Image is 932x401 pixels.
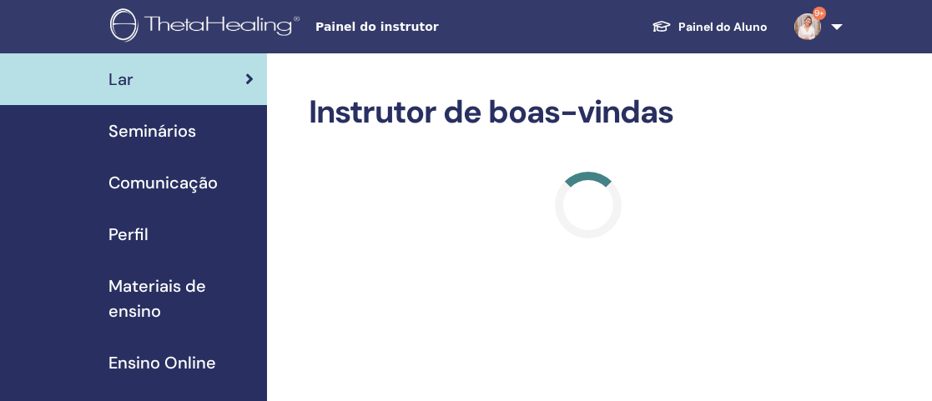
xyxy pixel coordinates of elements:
[110,8,305,46] img: logo.png
[315,18,566,36] span: Painel do instrutor
[108,170,218,195] span: Comunicação
[638,12,781,43] a: Painel do Aluno
[794,13,821,40] img: default.jpg
[108,350,216,375] span: Ensino Online
[652,19,672,33] img: graduation-cap-white.svg
[108,67,134,92] span: Lar
[108,118,196,143] span: Seminários
[309,93,868,132] h2: Instrutor de boas-vindas
[108,273,254,323] span: Materiais de ensino
[813,7,826,20] span: 9+
[108,222,149,247] span: Perfil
